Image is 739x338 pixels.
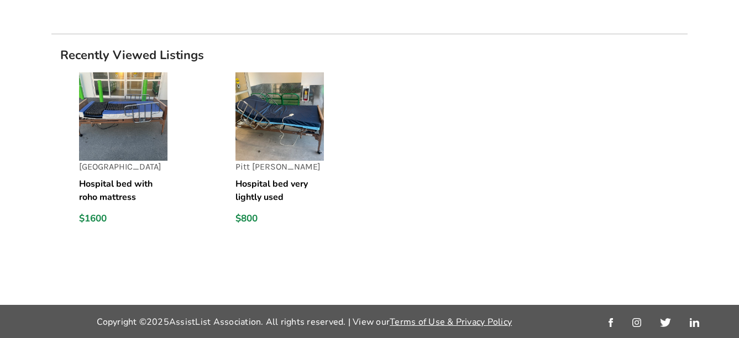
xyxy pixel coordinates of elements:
p: [GEOGRAPHIC_DATA] [79,161,167,173]
img: linkedin_link [690,318,699,327]
div: $1600 [79,213,167,225]
h5: Hospital bed with roho mattress [79,177,167,204]
a: listing[GEOGRAPHIC_DATA]Hospital bed with roho mattress$1600 [79,72,218,243]
a: Terms of Use & Privacy Policy [390,316,512,328]
img: listing [79,72,167,161]
a: listingPitt [PERSON_NAME]Hospital bed very lightly used$800 [235,72,374,243]
img: facebook_link [609,318,613,327]
h5: Hospital bed very lightly used [235,177,324,204]
img: twitter_link [660,318,670,327]
div: $800 [235,213,324,225]
img: listing [235,72,324,161]
img: instagram_link [632,318,641,327]
p: Pitt [PERSON_NAME] [235,161,324,173]
h1: Recently Viewed Listings [51,47,688,63]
